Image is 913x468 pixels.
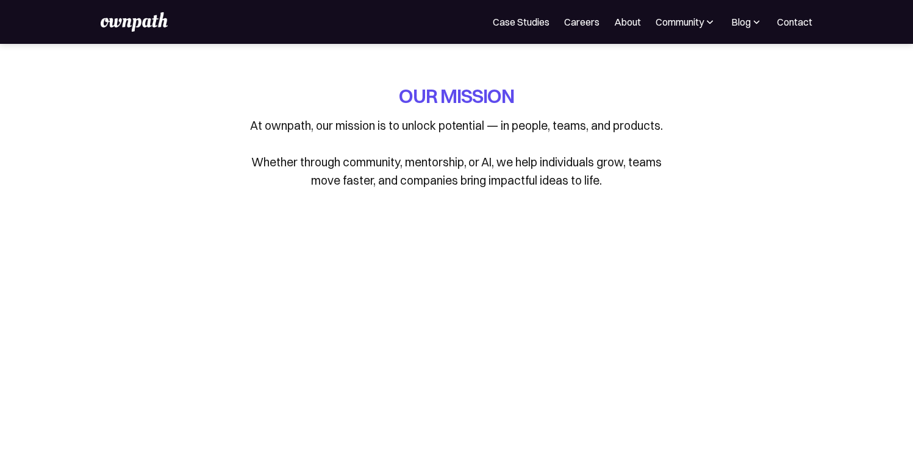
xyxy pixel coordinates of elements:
a: Case Studies [493,15,550,29]
a: About [614,15,641,29]
a: Careers [564,15,600,29]
div: Community [656,15,716,29]
p: At ownpath, our mission is to unlock potential — in people, teams, and products. Whether through ... [243,116,670,190]
a: Contact [777,15,812,29]
div: Blog [731,15,751,29]
div: Community [656,15,704,29]
h1: OUR MISSION [399,83,514,109]
div: Blog [731,15,762,29]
